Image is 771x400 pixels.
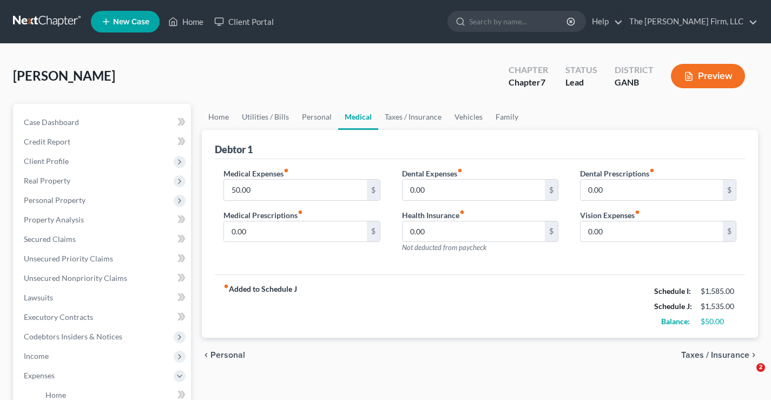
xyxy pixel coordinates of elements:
[367,180,380,200] div: $
[367,221,380,242] div: $
[298,209,303,215] i: fiber_manual_record
[224,180,366,200] input: --
[402,209,465,221] label: Health Insurance
[13,68,115,83] span: [PERSON_NAME]
[565,64,597,76] div: Status
[15,132,191,152] a: Credit Report
[235,104,295,130] a: Utilities / Bills
[378,104,448,130] a: Taxes / Insurance
[661,317,690,326] strong: Balance:
[24,254,113,263] span: Unsecured Priority Claims
[756,363,765,372] span: 2
[15,113,191,132] a: Case Dashboard
[545,180,558,200] div: $
[24,371,55,380] span: Expenses
[338,104,378,130] a: Medical
[24,195,85,205] span: Personal Property
[223,284,297,329] strong: Added to Schedule J
[209,12,279,31] a: Client Portal
[24,293,53,302] span: Lawsuits
[509,64,548,76] div: Chapter
[24,117,79,127] span: Case Dashboard
[457,168,463,173] i: fiber_manual_record
[202,104,235,130] a: Home
[15,249,191,268] a: Unsecured Priority Claims
[671,64,745,88] button: Preview
[489,104,525,130] a: Family
[541,77,545,87] span: 7
[581,221,723,242] input: --
[565,76,597,89] div: Lead
[654,286,691,296] strong: Schedule I:
[15,210,191,229] a: Property Analysis
[15,307,191,327] a: Executory Contracts
[24,312,93,322] span: Executory Contracts
[24,137,70,146] span: Credit Report
[224,221,366,242] input: --
[749,351,758,359] i: chevron_right
[615,64,654,76] div: District
[15,268,191,288] a: Unsecured Nonpriority Claims
[402,243,486,252] span: Not deducted from paycheck
[113,18,149,26] span: New Case
[654,301,692,311] strong: Schedule J:
[402,168,463,179] label: Dental Expenses
[15,229,191,249] a: Secured Claims
[681,351,758,359] button: Taxes / Insurance chevron_right
[580,209,640,221] label: Vision Expenses
[459,209,465,215] i: fiber_manual_record
[734,363,760,389] iframe: Intercom live chat
[24,156,69,166] span: Client Profile
[163,12,209,31] a: Home
[24,215,84,224] span: Property Analysis
[545,221,558,242] div: $
[469,11,568,31] input: Search by name...
[24,351,49,360] span: Income
[403,221,545,242] input: --
[295,104,338,130] a: Personal
[624,12,757,31] a: The [PERSON_NAME] Firm, LLC
[403,180,545,200] input: --
[24,234,76,244] span: Secured Claims
[681,351,749,359] span: Taxes / Insurance
[701,316,736,327] div: $50.00
[448,104,489,130] a: Vehicles
[587,12,623,31] a: Help
[635,209,640,215] i: fiber_manual_record
[223,209,303,221] label: Medical Prescriptions
[723,180,736,200] div: $
[509,76,548,89] div: Chapter
[24,176,70,185] span: Real Property
[284,168,289,173] i: fiber_manual_record
[210,351,245,359] span: Personal
[723,221,736,242] div: $
[701,286,736,297] div: $1,585.00
[615,76,654,89] div: GANB
[701,301,736,312] div: $1,535.00
[580,168,655,179] label: Dental Prescriptions
[215,143,253,156] div: Debtor 1
[223,284,229,289] i: fiber_manual_record
[202,351,245,359] button: chevron_left Personal
[45,390,66,399] span: Home
[15,288,191,307] a: Lawsuits
[223,168,289,179] label: Medical Expenses
[649,168,655,173] i: fiber_manual_record
[581,180,723,200] input: --
[24,273,127,283] span: Unsecured Nonpriority Claims
[202,351,210,359] i: chevron_left
[24,332,122,341] span: Codebtors Insiders & Notices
